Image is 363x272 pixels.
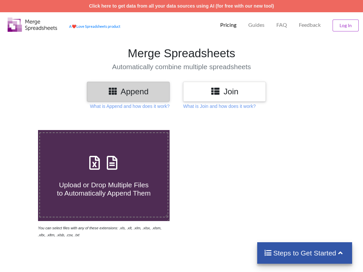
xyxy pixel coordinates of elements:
a: AheartLove Spreadsheets product [69,24,120,28]
i: You can select files with any of these extensions: .xls, .xlt, .xlm, .xlsx, .xlsm, .xltx, .xltm, ... [38,226,162,237]
span: heart [72,24,76,28]
button: Log In [333,20,359,31]
p: FAQ [276,22,287,28]
img: Logo.png [8,18,57,32]
span: Upload or Drop Multiple Files to Automatically Append Them [57,181,150,197]
h4: Steps to Get Started [264,249,345,257]
h3: Append [92,87,165,96]
p: What is Append and how does it work? [90,103,170,110]
p: Pricing [220,22,236,28]
a: Click here to get data from all your data sources using AI (for free with our new tool) [89,3,274,9]
p: Guides [248,22,264,28]
span: Feedback [299,22,321,27]
p: What is Join and how does it work? [183,103,256,110]
h3: Join [188,87,261,96]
